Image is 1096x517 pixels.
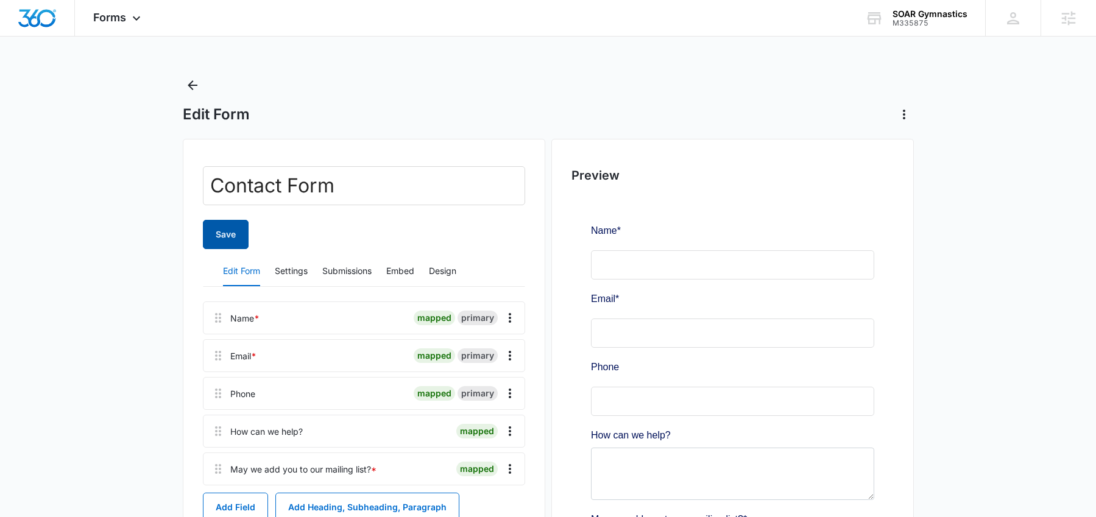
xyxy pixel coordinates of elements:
button: Settings [275,257,308,286]
button: Edit Form [223,257,260,286]
div: primary [458,311,498,325]
span: Forms [93,11,126,24]
button: Save [203,220,249,249]
h2: Preview [571,166,894,185]
button: Overflow Menu [500,459,520,479]
input: Form Name [203,166,525,205]
div: Email [230,350,256,362]
button: Embed [386,257,414,286]
button: Overflow Menu [500,384,520,403]
button: Overflow Menu [500,421,520,441]
button: Back [183,76,202,95]
div: mapped [414,386,455,401]
div: mapped [456,424,498,438]
div: May we add you to our mailing list? [230,463,377,476]
div: account id [893,19,967,27]
div: Phone [230,387,255,400]
button: Design [429,257,456,286]
span: Submit [8,361,38,371]
div: How can we help? [230,425,303,438]
button: Overflow Menu [500,346,520,365]
div: primary [458,348,498,363]
button: Submissions [322,257,372,286]
div: mapped [414,348,455,363]
h1: Edit Form [183,105,250,124]
div: account name [893,9,967,19]
button: Overflow Menu [500,308,520,328]
div: mapped [456,462,498,476]
button: Actions [894,105,914,124]
div: primary [458,386,498,401]
div: Name [230,312,260,325]
div: mapped [414,311,455,325]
